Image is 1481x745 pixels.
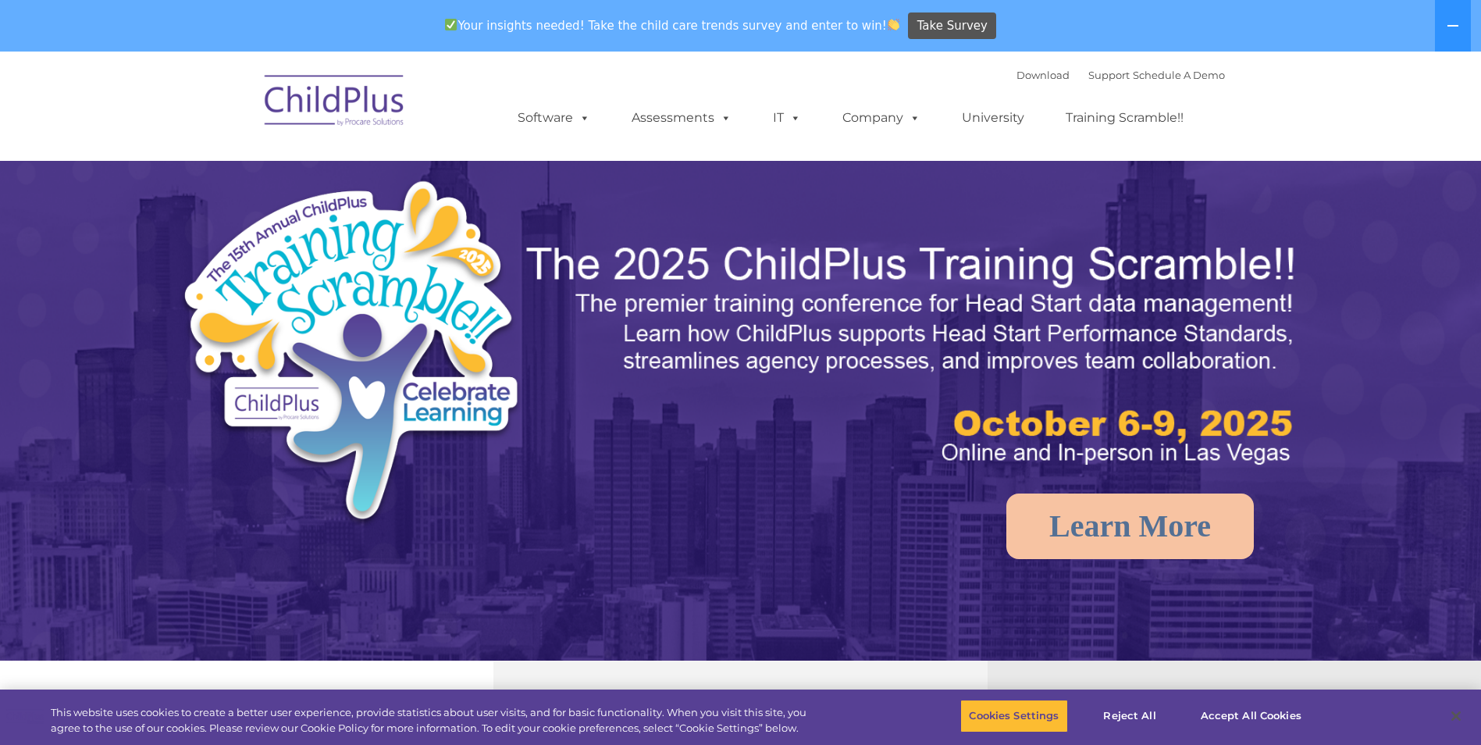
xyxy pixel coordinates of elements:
span: Last name [217,103,265,115]
button: Close [1439,699,1473,733]
img: ✅ [445,19,457,30]
div: This website uses cookies to create a better user experience, provide statistics about user visit... [51,705,814,736]
a: Training Scramble!! [1050,102,1199,134]
a: Software [502,102,606,134]
a: Take Survey [908,12,996,40]
span: Your insights needed! Take the child care trends survey and enter to win! [439,10,906,41]
a: Download [1016,69,1070,81]
button: Cookies Settings [960,700,1067,733]
img: ChildPlus by Procare Solutions [257,64,413,142]
a: IT [757,102,817,134]
a: Schedule A Demo [1133,69,1225,81]
button: Accept All Cookies [1192,700,1310,733]
a: Support [1088,69,1130,81]
img: 👏 [888,19,899,30]
span: Take Survey [917,12,988,40]
a: Learn More [1006,494,1254,559]
a: Company [827,102,936,134]
span: Phone number [217,167,283,179]
button: Reject All [1081,700,1179,733]
a: Assessments [616,102,747,134]
a: University [946,102,1040,134]
font: | [1016,69,1225,81]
